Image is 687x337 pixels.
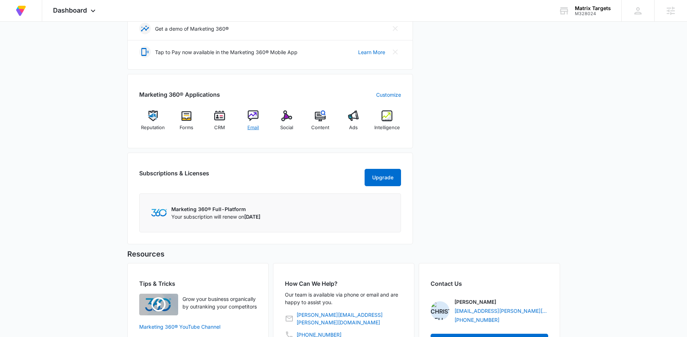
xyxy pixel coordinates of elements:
button: Upgrade [365,169,401,186]
h2: Marketing 360® Applications [139,90,220,99]
a: Customize [376,91,401,99]
p: Your subscription will renew on [171,213,260,220]
a: Intelligence [373,110,401,136]
h2: How Can We Help? [285,279,402,288]
a: Social [273,110,301,136]
span: Intelligence [374,124,400,131]
a: [PERSON_NAME][EMAIL_ADDRESS][PERSON_NAME][DOMAIN_NAME] [296,311,402,326]
span: Dashboard [53,6,87,14]
p: [PERSON_NAME] [454,298,496,306]
img: Marketing 360 Logo [151,209,167,216]
p: Grow your business organically by outranking your competitors [182,295,257,310]
div: account name [575,5,611,11]
a: Ads [340,110,367,136]
a: Marketing 360® YouTube Channel [139,323,257,331]
button: Close [389,46,401,58]
p: Get a demo of Marketing 360® [155,25,229,32]
p: Tap to Pay now available in the Marketing 360® Mobile App [155,48,298,56]
div: account id [575,11,611,16]
a: Forms [172,110,200,136]
span: Content [311,124,329,131]
h2: Tips & Tricks [139,279,257,288]
a: Reputation [139,110,167,136]
img: Volusion [14,4,27,17]
span: Forms [180,124,193,131]
img: Christian Kellogg [431,301,449,320]
a: CRM [206,110,234,136]
img: Quick Overview Video [139,294,178,315]
span: Email [247,124,259,131]
span: Ads [349,124,358,131]
a: Content [306,110,334,136]
span: Social [280,124,293,131]
a: Email [239,110,267,136]
a: [PHONE_NUMBER] [454,316,499,324]
button: Close [389,23,401,34]
p: Marketing 360® Full-Platform [171,205,260,213]
a: [EMAIL_ADDRESS][PERSON_NAME][DOMAIN_NAME] [454,307,548,315]
h2: Contact Us [431,279,548,288]
span: [DATE] [244,214,260,220]
span: CRM [214,124,225,131]
h2: Subscriptions & Licenses [139,169,209,183]
a: Learn More [358,48,385,56]
h5: Resources [127,249,560,259]
span: Reputation [141,124,165,131]
p: Our team is available via phone or email and are happy to assist you. [285,291,402,306]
